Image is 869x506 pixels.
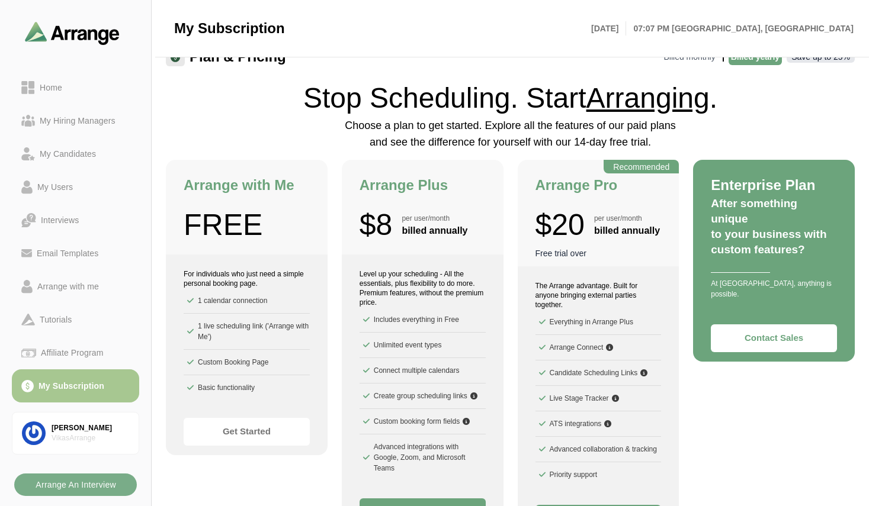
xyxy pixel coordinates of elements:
p: [DATE] [591,21,626,36]
div: Recommended [604,160,679,173]
li: Includes everything in Free [360,307,486,333]
div: VikasArrange [52,433,129,443]
a: [PERSON_NAME]VikasArrange [12,412,139,455]
p: Choose a plan to get started. Explore all the features of our paid plans and see the difference f... [338,117,683,150]
a: My Candidates [12,137,139,170]
p: Free trial over [535,247,662,259]
li: ATS integrations [535,411,662,437]
li: Custom booking form fields [360,409,486,434]
li: Priority support [535,462,662,487]
li: Candidate Scheduling Links [535,360,662,386]
li: Connect multiple calendars [360,358,486,383]
p: The Arrange advantage. Built for anyone bringing external parties together. [535,281,662,310]
h2: Arrange with Me [184,175,310,196]
p: At [GEOGRAPHIC_DATA], anything is possible. [711,278,837,299]
p: For individuals who just need a simple personal booking page. [184,269,310,288]
p: Level up your scheduling - All the essentials, plus flexibility to do more. Premium features, wit... [360,269,486,307]
span: My Subscription [174,20,285,37]
li: Unlimited event types [360,333,486,358]
h2: Enterprise Plan [711,175,837,196]
button: Contact Sales [711,324,837,352]
h2: Arrange Plus [360,175,486,196]
div: Email Templates [32,246,103,260]
li: Custom Booking Page [184,350,310,375]
a: Interviews [12,204,139,237]
div: My Subscription [34,379,109,393]
a: Arrange with me [12,270,139,303]
h1: Stop Scheduling. Start . [166,84,855,112]
b: Arrange An Interview [35,473,116,496]
div: Home [35,80,67,95]
h2: Arrange Pro [535,175,662,196]
a: My Users [12,170,139,204]
div: Tutorials [35,312,76,327]
a: My Subscription [12,369,139,402]
div: Arrange with me [33,279,104,294]
strong: $8 [360,203,393,247]
strong: $20 [535,203,585,247]
span: billed annually [594,224,660,238]
li: 1 calendar connection [184,288,310,314]
img: arrangeai-name-small-logo.4d2b8aee.svg [25,21,120,44]
div: My Users [33,180,78,194]
a: Get Started [217,419,277,443]
li: Basic functionality [184,375,310,400]
a: Home [12,71,139,104]
button: Arrange An Interview [14,473,137,496]
span: Arranging [586,82,710,114]
li: Everything in Arrange Plus [535,310,662,335]
li: Advanced collaboration & tracking [535,437,662,462]
li: Create group scheduling links [360,383,486,409]
a: My Hiring Managers [12,104,139,137]
a: Tutorials [12,303,139,336]
li: Arrange Connect [535,335,662,360]
li: 1 live scheduling link ('Arrange with Me') [184,314,310,350]
a: Affiliate Program [12,336,139,369]
div: My Hiring Managers [35,114,120,128]
div: [PERSON_NAME] [52,423,129,433]
div: Affiliate Program [36,346,108,360]
button: Get Started [184,418,310,446]
span: billed annually [402,224,467,238]
small: per user/month [402,213,467,224]
p: 07:07 PM [GEOGRAPHIC_DATA], [GEOGRAPHIC_DATA] [626,21,854,36]
li: Advanced integrations with Google, Zoom, and Microsoft Teams [360,434,486,481]
h3: After something unique to your business with custom features? [711,196,837,257]
div: Interviews [36,213,84,227]
li: Live Stage Tracker [535,386,662,411]
div: My Candidates [35,147,101,161]
small: per user/month [594,213,660,224]
strong: FREE [184,203,262,247]
a: Email Templates [12,237,139,270]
